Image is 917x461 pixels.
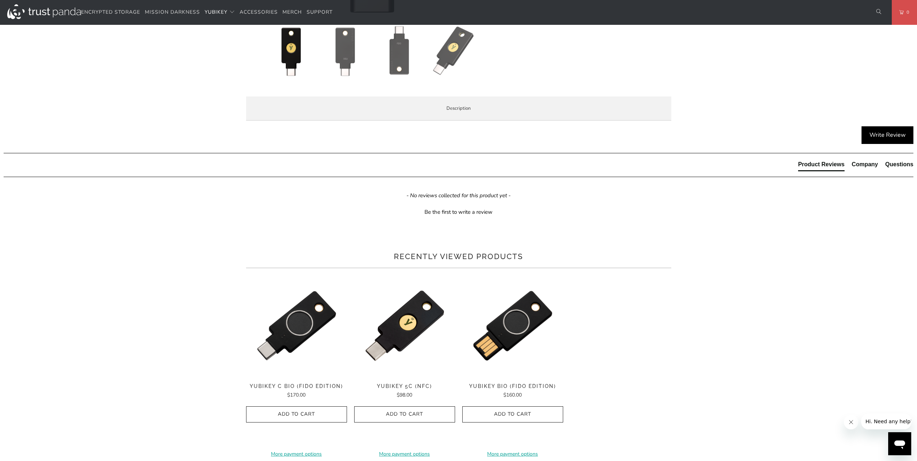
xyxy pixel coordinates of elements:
[462,406,563,422] button: Add to Cart
[81,4,333,21] nav: Translation missing: en.navigation.header.main_nav
[852,161,878,168] div: Company
[320,26,370,76] img: Security Key C (NFC) by Yubico - Trust Panda
[354,383,455,389] span: YubiKey 5C (NFC)
[145,9,200,15] span: Mission Darkness
[81,4,140,21] a: Encrypted Storage
[254,411,339,417] span: Add to Cart
[798,161,845,168] div: Product Reviews
[307,9,333,15] span: Support
[246,383,347,389] span: YubiKey C Bio (FIDO Edition)
[406,192,511,199] em: - No reviews collected for this product yet -
[354,383,455,399] a: YubiKey 5C (NFC) $98.00
[862,126,913,144] div: Write Review
[861,413,911,429] iframe: Message from company
[205,9,227,15] span: YubiKey
[4,207,913,216] div: Be the first to write a review
[81,9,140,15] span: Encrypted Storage
[282,9,302,15] span: Merch
[246,251,671,262] h2: Recently viewed products
[4,5,52,11] span: Hi. Need any help?
[246,383,347,399] a: YubiKey C Bio (FIDO Edition) $170.00
[282,4,302,21] a: Merch
[844,415,858,429] iframe: Close message
[428,26,478,76] img: Security Key C (NFC) by Yubico - Trust Panda
[374,26,424,76] img: Security Key C (NFC) by Yubico - Trust Panda
[462,450,563,458] a: More payment options
[7,4,81,19] img: Trust Panda Australia
[240,9,278,15] span: Accessories
[798,161,913,175] div: Reviews Tabs
[888,432,911,455] iframe: Button to launch messaging window
[246,450,347,458] a: More payment options
[354,406,455,422] button: Add to Cart
[503,392,522,398] span: $160.00
[240,4,278,21] a: Accessories
[462,383,563,389] span: YubiKey Bio (FIDO Edition)
[424,208,493,216] div: Be the first to write a review
[362,411,448,417] span: Add to Cart
[145,4,200,21] a: Mission Darkness
[397,392,412,398] span: $98.00
[307,4,333,21] a: Support
[354,450,455,458] a: More payment options
[287,392,306,398] span: $170.00
[885,161,913,168] div: Questions
[205,4,235,21] summary: YubiKey
[462,383,563,399] a: YubiKey Bio (FIDO Edition) $160.00
[246,406,347,422] button: Add to Cart
[246,96,671,121] label: Description
[904,8,909,16] span: 0
[470,411,556,417] span: Add to Cart
[266,26,316,76] img: Security Key C (NFC) by Yubico - Trust Panda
